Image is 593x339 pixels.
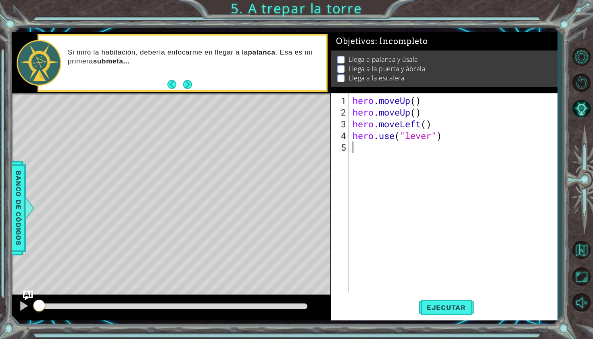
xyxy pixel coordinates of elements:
[248,48,275,56] strong: palanca
[570,71,593,95] button: Reiniciar nivel
[183,80,192,89] button: Next
[332,141,349,153] div: 5
[332,106,349,118] div: 2
[23,291,33,300] button: Ask AI
[419,303,474,312] span: Ejecutar
[570,97,593,120] button: Pista IA
[570,265,593,288] button: Maximizar navegador
[349,64,425,73] p: Llega a la puerta y ábrela
[332,118,349,130] div: 3
[349,74,404,82] p: Llega a la escalera
[419,296,474,319] button: Shift+Enter: Ejecutar el código.
[336,36,428,46] span: Objetivos
[12,166,25,250] span: Banco de códigos
[349,55,418,64] p: Llega a palanca y úsala
[332,95,349,106] div: 1
[570,237,593,263] a: Volver al mapa
[570,238,593,261] button: Volver al mapa
[93,57,130,65] strong: submeta...
[167,80,183,89] button: Back
[570,291,593,314] button: Sonido encendido
[570,45,593,69] button: Opciones de nivel
[375,36,428,46] span: : Incompleto
[332,130,349,141] div: 4
[16,299,32,315] button: ⌘ + P: Pause
[68,48,320,66] p: Si miro la habitación, debería enfocarme en llegar a la . Esa es mi primera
